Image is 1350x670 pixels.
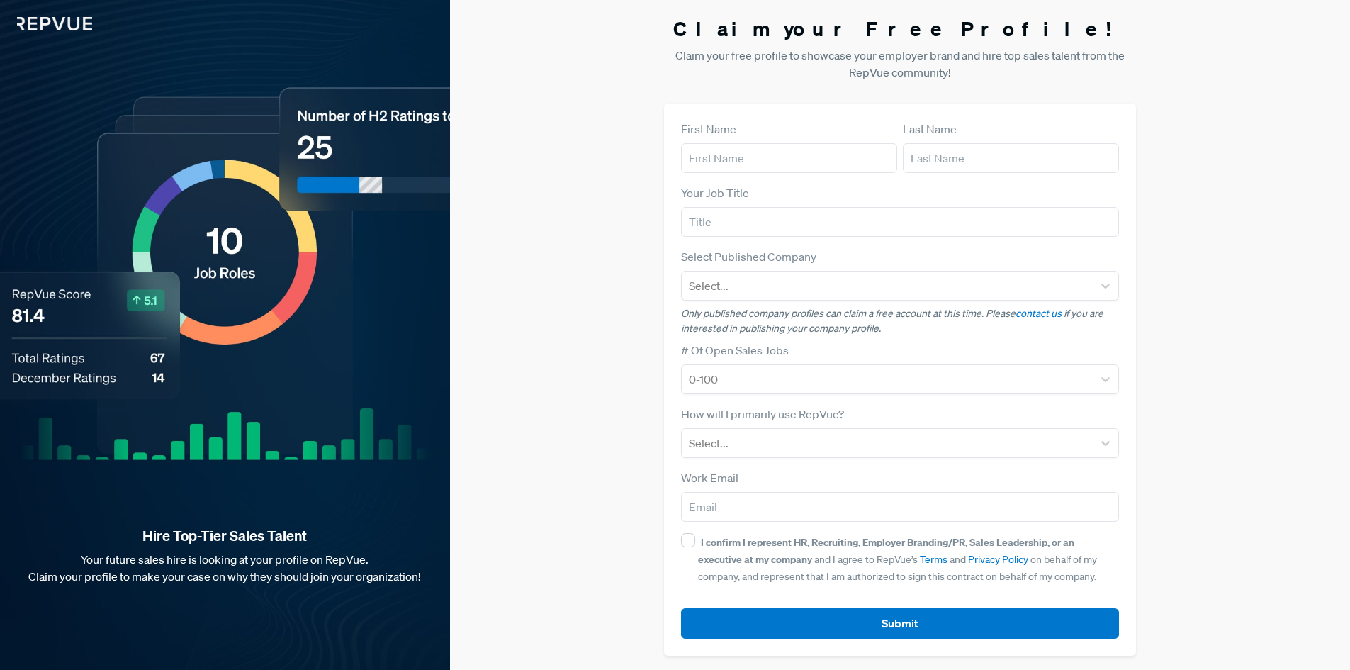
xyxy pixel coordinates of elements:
[664,47,1137,81] p: Claim your free profile to showcase your employer brand and hire top sales talent from the RepVue...
[903,143,1119,173] input: Last Name
[681,121,736,138] label: First Name
[681,207,1120,237] input: Title
[698,536,1097,583] span: and I agree to RepVue’s and on behalf of my company, and represent that I am authorized to sign t...
[903,121,957,138] label: Last Name
[920,553,947,566] a: Terms
[681,492,1120,522] input: Email
[681,469,738,486] label: Work Email
[681,248,816,265] label: Select Published Company
[968,553,1028,566] a: Privacy Policy
[681,306,1120,336] p: Only published company profiles can claim a free account at this time. Please if you are interest...
[698,535,1074,566] strong: I confirm I represent HR, Recruiting, Employer Branding/PR, Sales Leadership, or an executive at ...
[681,342,789,359] label: # Of Open Sales Jobs
[681,143,897,173] input: First Name
[1016,307,1062,320] a: contact us
[681,608,1120,639] button: Submit
[681,406,844,423] label: How will I primarily use RepVue?
[681,184,749,201] label: Your Job Title
[23,527,427,545] strong: Hire Top-Tier Sales Talent
[23,551,427,585] p: Your future sales hire is looking at your profile on RepVue. Claim your profile to make your case...
[664,17,1137,41] h3: Claim your Free Profile!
